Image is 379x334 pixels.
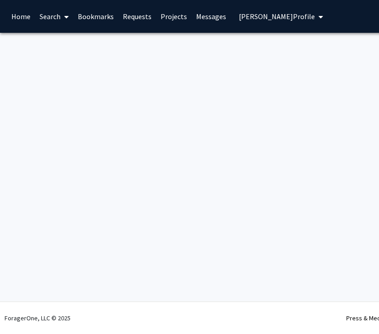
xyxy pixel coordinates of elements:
[7,0,35,32] a: Home
[156,0,192,32] a: Projects
[5,302,71,334] div: ForagerOne, LLC © 2025
[192,0,231,32] a: Messages
[35,0,73,32] a: Search
[118,0,156,32] a: Requests
[73,0,118,32] a: Bookmarks
[239,12,315,21] span: [PERSON_NAME] Profile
